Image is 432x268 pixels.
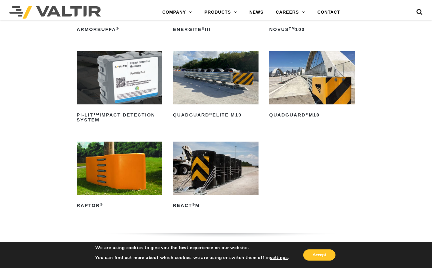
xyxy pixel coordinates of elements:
a: COMPANY [156,6,198,19]
h2: REACT M [173,201,259,211]
a: REACT®M [173,142,259,210]
a: QuadGuard®Elite M10 [173,51,259,120]
a: PRODUCTS [198,6,243,19]
sup: ® [116,27,119,30]
button: settings [270,255,288,261]
a: CAREERS [270,6,311,19]
sup: ® [306,112,309,116]
p: You can find out more about which cookies we are using or switch them off in . [95,255,289,261]
sup: TM [93,112,100,116]
sup: ® [100,203,103,206]
h2: QuadGuard M10 [269,110,355,120]
a: PI-LITTMImpact Detection System [77,51,162,125]
h2: ArmorBuffa [77,25,162,35]
sup: ® [202,27,205,30]
h2: NOVUS 100 [269,25,355,35]
h2: QuadGuard Elite M10 [173,110,259,120]
h2: PI-LIT Impact Detection System [77,110,162,125]
sup: TM [289,27,295,30]
h2: ENERGITE III [173,25,259,35]
h2: RAPTOR [77,201,162,211]
a: NEWS [243,6,270,19]
img: Valtir [9,6,101,19]
button: Accept [303,249,335,261]
p: We are using cookies to give you the best experience on our website. [95,245,289,251]
a: RAPTOR® [77,142,162,210]
sup: ® [209,112,212,116]
sup: ® [192,203,195,206]
a: CONTACT [311,6,346,19]
a: QuadGuard®M10 [269,51,355,120]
